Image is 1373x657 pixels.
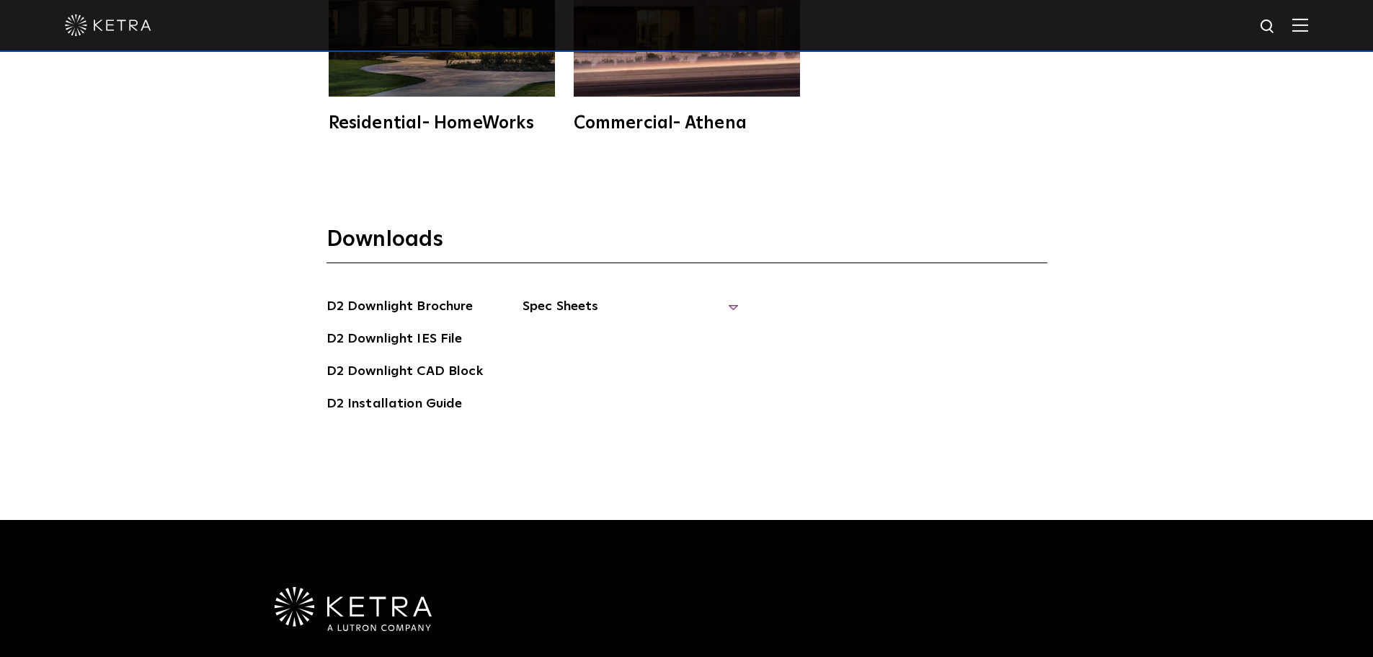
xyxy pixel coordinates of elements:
[326,394,463,417] a: D2 Installation Guide
[1292,18,1308,32] img: Hamburger%20Nav.svg
[523,296,739,328] span: Spec Sheets
[574,115,800,132] div: Commercial- Athena
[326,329,463,352] a: D2 Downlight IES File
[275,587,432,632] img: Ketra-aLutronCo_White_RGB
[326,226,1047,263] h3: Downloads
[1259,18,1277,36] img: search icon
[329,115,555,132] div: Residential- HomeWorks
[326,361,483,384] a: D2 Downlight CAD Block
[326,296,474,319] a: D2 Downlight Brochure
[65,14,151,36] img: ketra-logo-2019-white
